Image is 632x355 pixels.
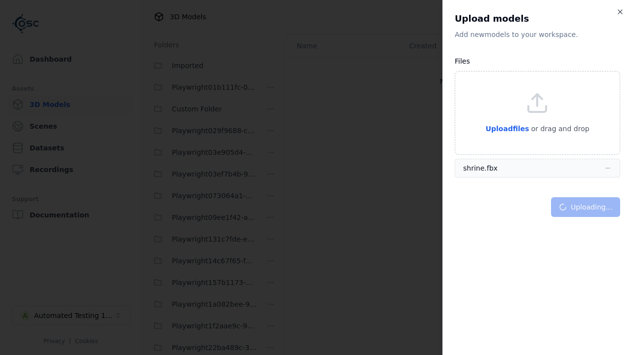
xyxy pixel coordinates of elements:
span: Upload files [485,125,529,133]
h2: Upload models [455,12,620,26]
p: or drag and drop [529,123,590,135]
div: shrine.fbx [463,163,498,173]
p: Add new model s to your workspace. [455,30,620,39]
label: Files [455,57,470,65]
